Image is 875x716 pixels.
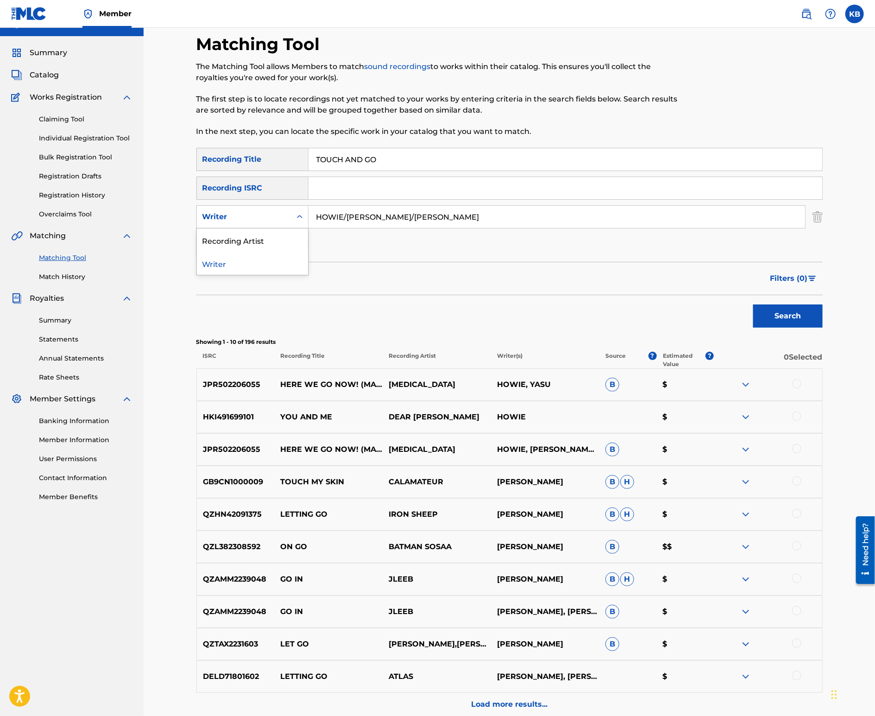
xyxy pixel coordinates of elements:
p: In the next step, you can locate the specific work in your catalog that you want to match. [196,126,679,137]
span: Matching [30,230,66,241]
a: sound recordings [365,62,431,71]
span: Catalog [30,70,59,81]
p: HERE WE GO NOW! (MAMA MIA) [274,379,383,390]
p: CALAMATEUR [383,476,491,488]
p: BATMAN SOSAA [383,541,491,552]
span: Member Settings [30,393,95,405]
img: Catalog [11,70,22,81]
span: B [605,637,619,651]
img: expand [740,476,751,488]
p: [MEDICAL_DATA] [383,444,491,455]
p: HOWIE, [PERSON_NAME], YASU [491,444,599,455]
a: Matching Tool [39,253,132,263]
p: JPR502206055 [197,444,275,455]
p: DEAR [PERSON_NAME] [383,412,491,423]
div: Recording Artist [197,228,308,252]
span: B [605,475,619,489]
p: $$ [656,541,714,552]
p: YOU AND ME [274,412,383,423]
a: Public Search [797,5,816,23]
p: ATLAS [383,671,491,682]
img: expand [740,412,751,423]
form: Search Form [196,148,823,332]
span: Member [99,8,132,19]
p: LETTING GO [274,509,383,520]
p: LETTING GO [274,671,383,682]
p: $ [656,509,714,520]
span: Filters ( 0 ) [770,273,808,284]
a: Summary [39,316,132,325]
p: $ [656,639,714,650]
img: Delete Criterion [812,205,823,228]
p: [PERSON_NAME] [491,574,599,585]
p: QZTAX2231603 [197,639,275,650]
a: SummarySummary [11,47,67,58]
p: [PERSON_NAME],[PERSON_NAME] [383,639,491,650]
p: HERE WE GO NOW! (MAMA MIA) [274,444,383,455]
img: expand [740,639,751,650]
img: expand [121,230,132,241]
p: [PERSON_NAME] [491,541,599,552]
img: Summary [11,47,22,58]
p: $ [656,444,714,455]
div: User Menu [845,5,864,23]
p: ISRC [196,352,274,368]
p: [PERSON_NAME], [PERSON_NAME], [PERSON_NAME], [PERSON_NAME], [PERSON_NAME] [491,671,599,682]
p: Source [605,352,626,368]
p: $ [656,671,714,682]
a: Bulk Registration Tool [39,152,132,162]
img: help [825,8,836,19]
a: Match History [39,272,132,282]
p: QZAMM2239048 [197,606,275,617]
p: $ [656,476,714,488]
p: Showing 1 - 10 of 196 results [196,338,823,346]
p: IRON SHEEP [383,509,491,520]
div: Drag [831,681,837,709]
a: Statements [39,335,132,344]
p: JPR502206055 [197,379,275,390]
span: Summary [30,47,67,58]
img: Works Registration [11,92,23,103]
p: Writer(s) [491,352,599,368]
p: Load more results... [471,699,548,710]
span: B [605,540,619,554]
p: Estimated Value [663,352,705,368]
div: Writer [202,211,286,222]
img: expand [740,379,751,390]
iframe: Resource Center [849,513,875,588]
img: MLC Logo [11,7,47,20]
a: Individual Registration Tool [39,133,132,143]
a: Banking Information [39,416,132,426]
a: Member Benefits [39,492,132,502]
span: B [605,572,619,586]
a: Registration Drafts [39,171,132,181]
p: [PERSON_NAME] [491,509,599,520]
div: Help [821,5,840,23]
p: JLEEB [383,574,491,585]
p: $ [656,606,714,617]
img: expand [740,671,751,682]
a: Annual Statements [39,354,132,363]
iframe: Chat Widget [829,672,875,716]
span: ? [648,352,657,360]
p: QZAMM2239048 [197,574,275,585]
span: ? [705,352,714,360]
img: expand [121,92,132,103]
p: GO IN [274,606,383,617]
span: B [605,605,619,619]
img: expand [740,541,751,552]
h2: Matching Tool [196,34,325,55]
p: ON GO [274,541,383,552]
p: TOUCH MY SKIN [274,476,383,488]
p: GO IN [274,574,383,585]
p: The Matching Tool allows Members to match to works within their catalog. This ensures you'll coll... [196,61,679,83]
span: H [620,507,634,521]
p: $ [656,574,714,585]
img: Matching [11,230,23,241]
p: HKI491699101 [197,412,275,423]
p: The first step is to locate recordings not yet matched to your works by entering criteria in the ... [196,94,679,116]
a: Contact Information [39,473,132,483]
img: Royalties [11,293,22,304]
